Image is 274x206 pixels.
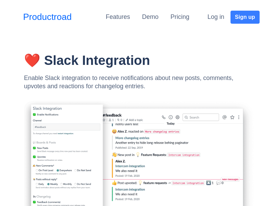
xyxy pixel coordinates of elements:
[106,13,130,20] a: Features
[142,13,159,20] a: Demo
[203,10,229,24] button: Log in
[24,74,255,90] p: Enable Slack integration to receive notifications about new posts, comments, upvotes and reaction...
[24,53,255,68] h1: ❤️ Slack Integration
[231,11,260,24] button: Sign up
[23,10,72,24] a: Productroad
[171,13,189,20] a: Pricing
